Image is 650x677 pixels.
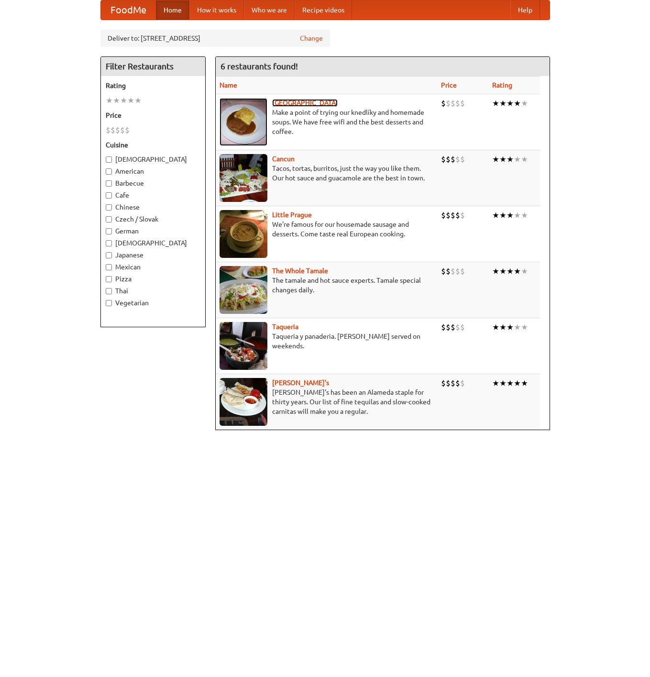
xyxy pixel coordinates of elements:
[441,266,446,277] li: $
[100,30,330,47] div: Deliver to: [STREET_ADDRESS]
[455,266,460,277] li: $
[460,266,465,277] li: $
[272,323,298,331] b: Taqueria
[220,266,267,314] img: wholetamale.jpg
[106,168,112,175] input: American
[106,240,112,246] input: [DEMOGRAPHIC_DATA]
[106,214,200,224] label: Czech / Slovak
[101,57,205,76] h4: Filter Restaurants
[460,154,465,165] li: $
[106,178,200,188] label: Barbecue
[451,154,455,165] li: $
[220,98,267,146] img: czechpoint.jpg
[460,322,465,333] li: $
[514,266,521,277] li: ★
[106,156,112,163] input: [DEMOGRAPHIC_DATA]
[220,164,434,183] p: Tacos, tortas, burritos, just the way you like them. Our hot sauce and guacamole are the best in ...
[446,154,451,165] li: $
[492,210,499,221] li: ★
[492,154,499,165] li: ★
[220,220,434,239] p: We're famous for our housemade sausage and desserts. Come taste real European cooking.
[300,33,323,43] a: Change
[441,154,446,165] li: $
[110,125,115,135] li: $
[446,266,451,277] li: $
[220,378,267,426] img: pedros.jpg
[295,0,352,20] a: Recipe videos
[220,322,267,370] img: taqueria.jpg
[115,125,120,135] li: $
[106,238,200,248] label: [DEMOGRAPHIC_DATA]
[106,288,112,294] input: Thai
[272,155,295,163] b: Cancun
[514,378,521,388] li: ★
[507,154,514,165] li: ★
[220,388,434,416] p: [PERSON_NAME]'s has been an Alameda staple for thirty years. Our list of fine tequilas and slow-c...
[120,95,127,106] li: ★
[521,210,528,221] li: ★
[492,378,499,388] li: ★
[106,140,200,150] h5: Cuisine
[106,81,200,90] h5: Rating
[499,210,507,221] li: ★
[106,228,112,234] input: German
[451,266,455,277] li: $
[106,298,200,308] label: Vegetarian
[272,267,328,275] a: The Whole Tamale
[492,81,512,89] a: Rating
[106,300,112,306] input: Vegetarian
[514,210,521,221] li: ★
[220,108,434,136] p: Make a point of trying our knedlíky and homemade soups. We have free wifi and the best desserts a...
[113,95,120,106] li: ★
[499,378,507,388] li: ★
[492,322,499,333] li: ★
[510,0,540,20] a: Help
[521,154,528,165] li: ★
[521,322,528,333] li: ★
[106,204,112,211] input: Chinese
[507,322,514,333] li: ★
[220,62,298,71] ng-pluralize: 6 restaurants found!
[189,0,244,20] a: How it works
[106,286,200,296] label: Thai
[521,98,528,109] li: ★
[106,262,200,272] label: Mexican
[507,378,514,388] li: ★
[272,379,329,387] a: [PERSON_NAME]'s
[492,266,499,277] li: ★
[134,95,142,106] li: ★
[220,332,434,351] p: Taqueria y panaderia. [PERSON_NAME] served on weekends.
[125,125,130,135] li: $
[446,210,451,221] li: $
[499,98,507,109] li: ★
[507,266,514,277] li: ★
[455,210,460,221] li: $
[272,99,338,107] b: [GEOGRAPHIC_DATA]
[106,111,200,120] h5: Price
[220,154,267,202] img: cancun.jpg
[441,81,457,89] a: Price
[106,155,200,164] label: [DEMOGRAPHIC_DATA]
[441,98,446,109] li: $
[441,322,446,333] li: $
[106,216,112,222] input: Czech / Slovak
[441,378,446,388] li: $
[106,276,112,282] input: Pizza
[446,322,451,333] li: $
[220,210,267,258] img: littleprague.jpg
[220,81,237,89] a: Name
[455,322,460,333] li: $
[106,202,200,212] label: Chinese
[507,210,514,221] li: ★
[499,322,507,333] li: ★
[106,95,113,106] li: ★
[499,266,507,277] li: ★
[451,322,455,333] li: $
[220,276,434,295] p: The tamale and hot sauce experts. Tamale special changes daily.
[106,125,110,135] li: $
[272,211,312,219] a: Little Prague
[106,192,112,199] input: Cafe
[106,166,200,176] label: American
